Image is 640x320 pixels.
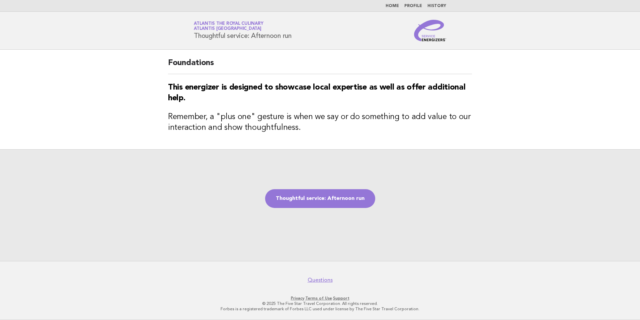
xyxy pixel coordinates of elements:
a: Thoughtful service: Afternoon run [265,189,375,208]
h3: Remember, a "plus one" gesture is when we say or do something to add value to our interaction and... [168,112,472,133]
p: · · [115,296,525,301]
p: © 2025 The Five Star Travel Corporation. All rights reserved. [115,301,525,306]
a: Home [386,4,399,8]
h1: Thoughtful service: Afternoon run [194,22,292,39]
a: Questions [308,277,333,283]
a: History [427,4,446,8]
a: Privacy [291,296,304,301]
span: Atlantis [GEOGRAPHIC_DATA] [194,27,261,31]
a: Atlantis the Royal CulinaryAtlantis [GEOGRAPHIC_DATA] [194,21,263,31]
a: Terms of Use [305,296,332,301]
a: Support [333,296,349,301]
p: Forbes is a registered trademark of Forbes LLC used under license by The Five Star Travel Corpora... [115,306,525,312]
strong: This energizer is designed to showcase local expertise as well as offer additional help. [168,84,465,102]
a: Profile [404,4,422,8]
h2: Foundations [168,58,472,74]
img: Service Energizers [414,20,446,41]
